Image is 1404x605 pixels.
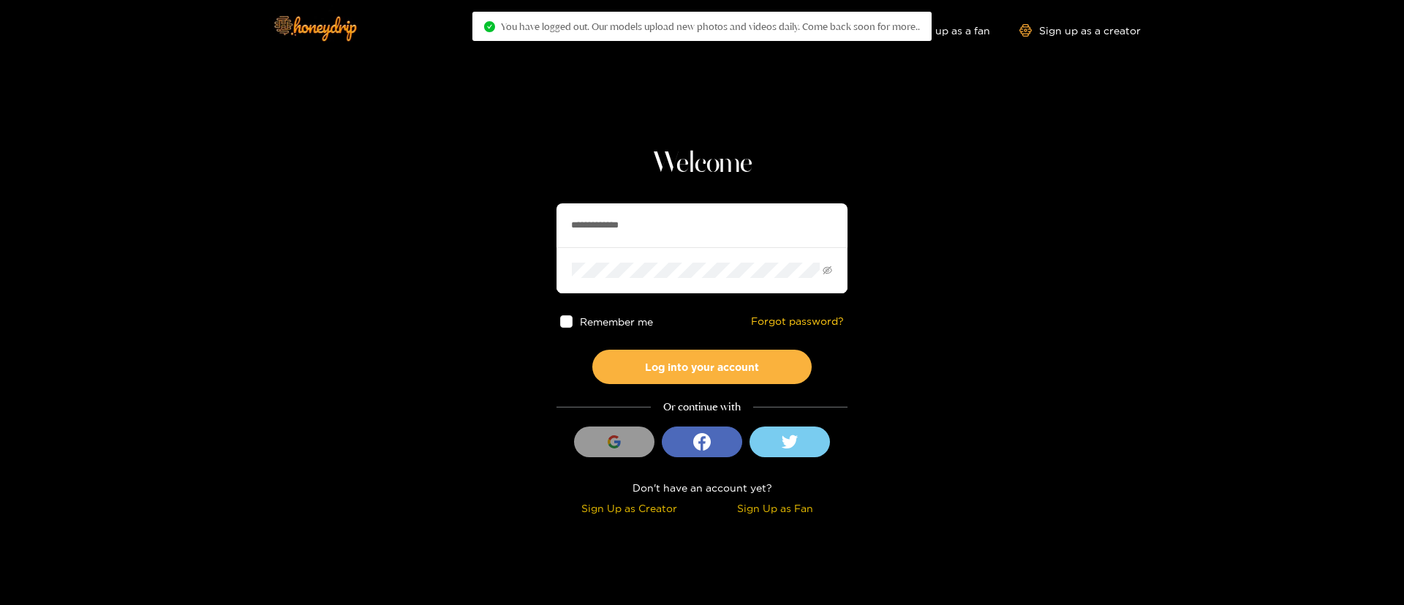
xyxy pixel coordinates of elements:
a: Forgot password? [751,315,844,328]
a: Sign up as a fan [890,24,990,37]
span: You have logged out. Our models upload new photos and videos daily. Come back soon for more.. [501,20,920,32]
button: Log into your account [592,350,812,384]
span: check-circle [484,21,495,32]
div: Sign Up as Creator [560,500,698,516]
span: eye-invisible [823,266,832,275]
a: Sign up as a creator [1019,24,1141,37]
div: Sign Up as Fan [706,500,844,516]
div: Don't have an account yet? [556,479,848,496]
h1: Welcome [556,146,848,181]
span: Remember me [580,316,653,327]
div: Or continue with [556,399,848,416]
